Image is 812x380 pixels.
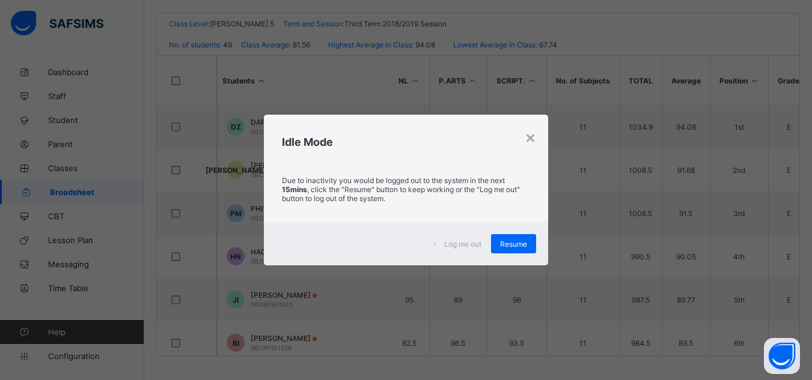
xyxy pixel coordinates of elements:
p: Due to inactivity you would be logged out to the system in the next , click the "Resume" button t... [282,176,530,203]
button: Open asap [764,338,800,374]
span: Log me out [444,240,481,249]
h2: Idle Mode [282,136,530,148]
div: × [525,127,536,147]
strong: 15mins [282,185,307,194]
span: Resume [500,240,527,249]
